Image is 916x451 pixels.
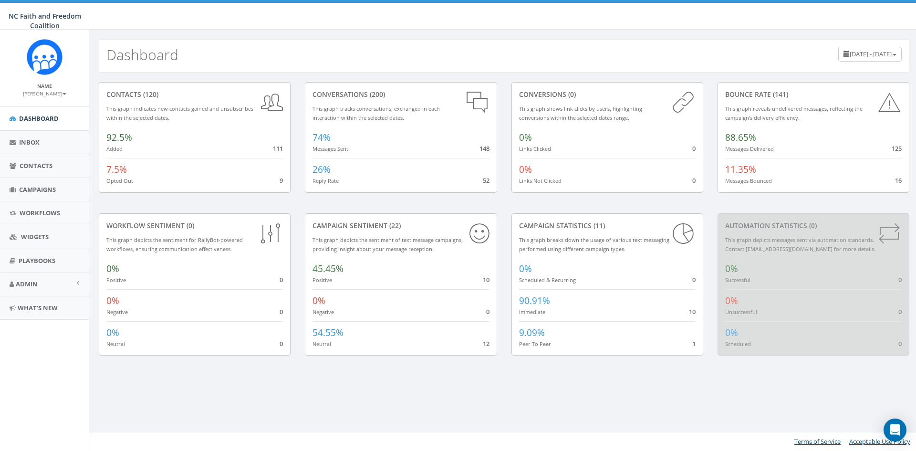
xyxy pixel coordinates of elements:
span: 7.5% [106,163,127,176]
a: Acceptable Use Policy [849,437,910,446]
span: Campaigns [19,185,56,194]
small: Negative [312,308,334,315]
span: NC Faith and Freedom Coalition [9,11,81,30]
span: 0 [692,144,696,153]
span: Dashboard [19,114,59,123]
span: 125 [892,144,902,153]
span: 0% [106,262,119,275]
small: This graph tracks conversations, exchanged in each interaction within the selected dates. [312,105,440,121]
small: This graph depicts the sentiment for RallyBot-powered workflows, ensuring communication effective... [106,236,243,252]
span: 26% [312,163,331,176]
span: 0% [106,294,119,307]
span: 0% [519,262,532,275]
span: 0 [692,275,696,284]
a: [PERSON_NAME] [23,89,66,97]
small: Positive [106,276,126,283]
span: 9.09% [519,326,545,339]
span: 1 [692,339,696,348]
span: 0% [519,163,532,176]
small: Name [37,83,52,89]
span: 12 [483,339,489,348]
div: Campaign Statistics [519,221,696,231]
small: This graph depicts messages sent via automation standards. Contact [EMAIL_ADDRESS][DOMAIN_NAME] f... [725,236,875,252]
small: This graph shows link clicks by users, highlighting conversions within the selected dates range. [519,105,642,121]
span: 148 [479,144,489,153]
span: 0 [898,307,902,316]
span: (0) [566,90,576,99]
span: 0% [312,294,325,307]
span: 54.55% [312,326,343,339]
span: 16 [895,176,902,185]
div: Campaign Sentiment [312,221,489,231]
span: Workflows [20,209,60,217]
span: What's New [18,304,58,312]
small: [PERSON_NAME] [23,90,66,97]
span: 0% [519,131,532,144]
span: 0% [725,294,738,307]
div: Workflow Sentiment [106,221,283,231]
span: (0) [185,221,194,230]
div: conversions [519,90,696,99]
span: (0) [807,221,817,230]
small: Scheduled & Recurring [519,276,576,283]
span: 10 [483,275,489,284]
span: (120) [141,90,158,99]
span: 0 [280,339,283,348]
span: (200) [368,90,385,99]
span: 0% [725,262,738,275]
span: 45.45% [312,262,343,275]
span: Widgets [21,232,49,241]
span: 92.5% [106,131,132,144]
div: contacts [106,90,283,99]
small: Links Clicked [519,145,551,152]
small: Reply Rate [312,177,339,184]
span: Admin [16,280,38,288]
img: Rally_Corp_Icon.png [27,39,62,75]
span: 0 [280,307,283,316]
div: conversations [312,90,489,99]
span: Playbooks [19,256,55,265]
span: 0 [898,339,902,348]
div: Open Intercom Messenger [884,419,906,441]
small: Scheduled [725,340,751,347]
span: 111 [273,144,283,153]
span: (11) [592,221,605,230]
small: This graph breaks down the usage of various text messaging performed using different campaign types. [519,236,669,252]
small: Positive [312,276,332,283]
span: 9 [280,176,283,185]
span: 0 [486,307,489,316]
span: 0 [692,176,696,185]
small: Added [106,145,123,152]
span: Contacts [20,161,52,170]
small: Negative [106,308,128,315]
span: (22) [387,221,401,230]
span: 10 [689,307,696,316]
span: 0% [106,326,119,339]
span: 52 [483,176,489,185]
span: 88.65% [725,131,756,144]
div: Automation Statistics [725,221,902,231]
small: Peer To Peer [519,340,551,347]
small: Successful [725,276,750,283]
small: This graph depicts the sentiment of text message campaigns, providing insight about your message ... [312,236,463,252]
div: Bounce Rate [725,90,902,99]
small: Neutral [106,340,125,347]
span: 0 [280,275,283,284]
span: 90.91% [519,294,550,307]
small: Links Not Clicked [519,177,562,184]
small: Messages Delivered [725,145,774,152]
small: This graph reveals undelivered messages, reflecting the campaign's delivery efficiency. [725,105,863,121]
small: Unsuccessful [725,308,757,315]
span: Inbox [19,138,40,147]
small: Immediate [519,308,545,315]
span: 0% [725,326,738,339]
small: Opted Out [106,177,133,184]
span: (141) [771,90,788,99]
small: This graph indicates new contacts gained and unsubscribes within the selected dates. [106,105,253,121]
span: 11.35% [725,163,756,176]
span: [DATE] - [DATE] [850,50,892,58]
span: 0 [898,275,902,284]
small: Messages Bounced [725,177,772,184]
small: Messages Sent [312,145,348,152]
small: Neutral [312,340,331,347]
